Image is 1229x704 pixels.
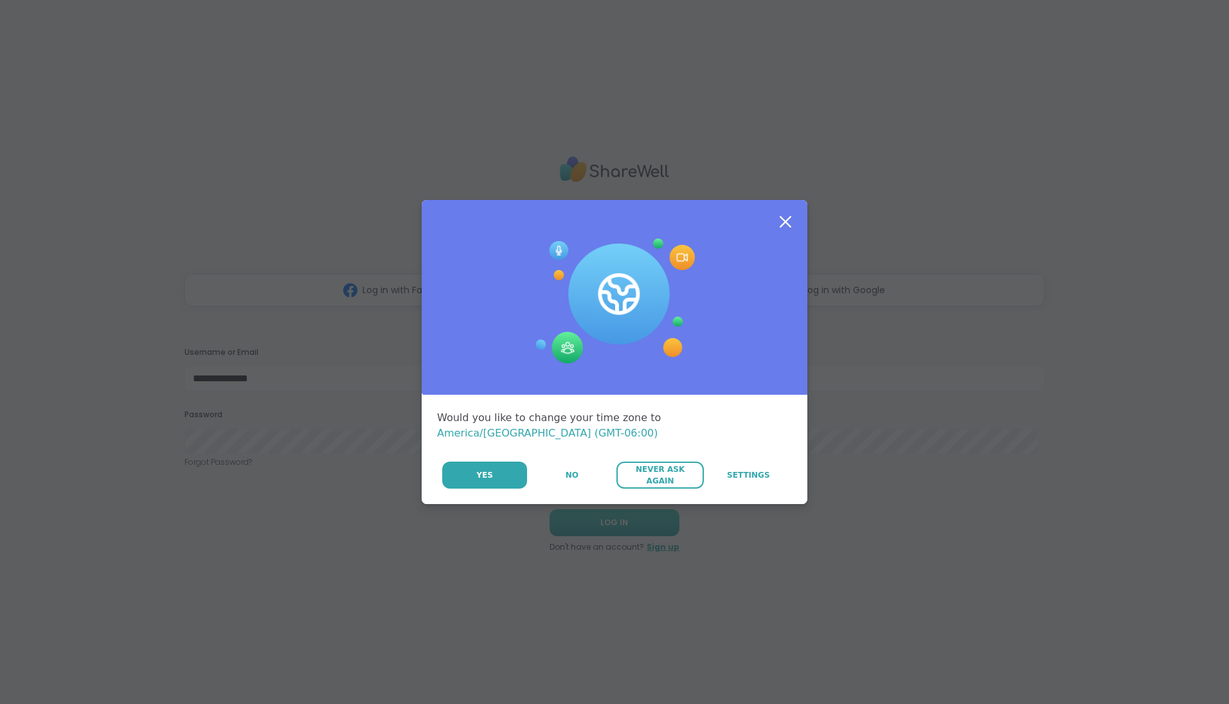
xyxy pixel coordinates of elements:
[727,469,770,481] span: Settings
[437,410,792,441] div: Would you like to change your time zone to
[616,462,703,489] button: Never Ask Again
[566,469,579,481] span: No
[534,239,695,365] img: Session Experience
[623,464,697,487] span: Never Ask Again
[705,462,792,489] a: Settings
[437,427,658,439] span: America/[GEOGRAPHIC_DATA] (GMT-06:00)
[476,469,493,481] span: Yes
[528,462,615,489] button: No
[442,462,527,489] button: Yes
